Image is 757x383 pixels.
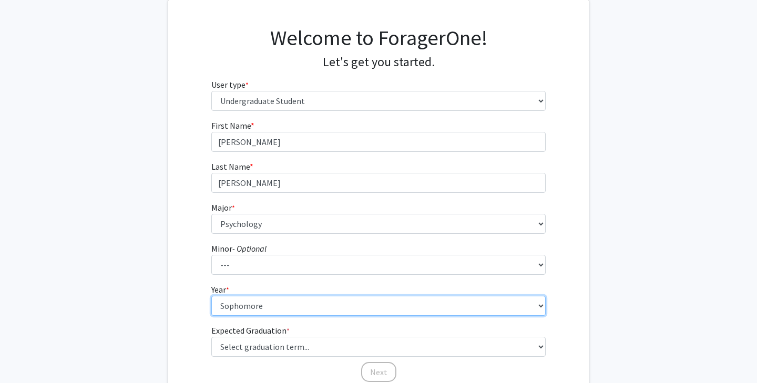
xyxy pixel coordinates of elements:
label: Expected Graduation [211,324,290,337]
span: Last Name [211,161,250,172]
label: Minor [211,242,267,255]
button: Next [361,362,396,382]
h1: Welcome to ForagerOne! [211,25,546,50]
h4: Let's get you started. [211,55,546,70]
i: - Optional [232,243,267,254]
span: First Name [211,120,251,131]
label: User type [211,78,249,91]
label: Year [211,283,229,296]
iframe: Chat [8,336,45,375]
label: Major [211,201,235,214]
